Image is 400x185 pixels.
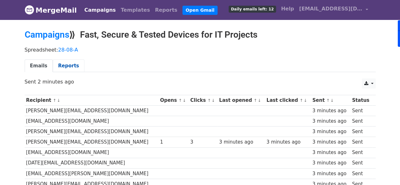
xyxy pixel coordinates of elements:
td: Sent [350,116,372,126]
a: ↓ [304,98,307,103]
td: Sent [350,158,372,168]
div: 3 minutes ago [219,139,263,146]
a: Emails [25,59,53,72]
a: ↑ [254,98,257,103]
td: [PERSON_NAME][EMAIL_ADDRESS][DOMAIN_NAME] [25,137,159,147]
th: Status [350,95,372,106]
a: ↓ [330,98,334,103]
p: Sent 2 minutes ago [25,78,376,85]
div: 3 [190,139,216,146]
a: ↓ [212,98,215,103]
p: Spreadsheet: [25,46,376,53]
th: Recipient [25,95,159,106]
th: Last clicked [265,95,311,106]
div: 3 minutes ago [312,128,349,135]
a: Campaigns [25,29,69,40]
a: [EMAIL_ADDRESS][DOMAIN_NAME] [297,3,371,17]
span: [EMAIL_ADDRESS][DOMAIN_NAME] [299,5,362,13]
div: 3 minutes ago [312,107,349,114]
a: ↑ [326,98,330,103]
a: 28-08-A [58,47,78,53]
td: Sent [350,147,372,158]
a: Open Gmail [182,6,218,15]
td: Sent [350,137,372,147]
div: 3 minutes ago [267,139,310,146]
a: Campaigns [82,4,118,16]
span: Daily emails left: 12 [229,6,276,13]
iframe: Chat Widget [368,155,400,185]
td: [EMAIL_ADDRESS][PERSON_NAME][DOMAIN_NAME] [25,168,159,179]
a: Daily emails left: 12 [226,3,278,15]
td: Sent [350,168,372,179]
div: 3 minutes ago [312,149,349,156]
a: ↑ [299,98,303,103]
td: [EMAIL_ADDRESS][DOMAIN_NAME] [25,116,159,126]
th: Sent [311,95,350,106]
img: MergeMail logo [25,5,34,15]
a: ↑ [53,98,56,103]
a: ↓ [182,98,186,103]
td: [PERSON_NAME][EMAIL_ADDRESS][DOMAIN_NAME] [25,126,159,137]
div: 3 minutes ago [312,159,349,167]
td: [EMAIL_ADDRESS][DOMAIN_NAME] [25,147,159,158]
a: ↓ [57,98,60,103]
div: 1 [160,139,187,146]
div: 3 minutes ago [312,139,349,146]
a: Templates [118,4,152,16]
th: Opens [158,95,189,106]
td: Sent [350,106,372,116]
div: 3 minutes ago [312,170,349,177]
a: ↓ [258,98,261,103]
td: [DATE][EMAIL_ADDRESS][DOMAIN_NAME] [25,158,159,168]
a: Reports [53,59,84,72]
th: Last opened [218,95,265,106]
a: ↑ [179,98,182,103]
td: Sent [350,126,372,137]
th: Clicks [189,95,218,106]
td: [PERSON_NAME][EMAIL_ADDRESS][DOMAIN_NAME] [25,106,159,116]
a: Reports [152,4,180,16]
a: Help [279,3,297,15]
a: ↑ [207,98,211,103]
a: MergeMail [25,3,77,17]
h2: ⟫ Fast, Secure & Tested Devices for IT Projects [25,29,376,40]
div: 3 minutes ago [312,118,349,125]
